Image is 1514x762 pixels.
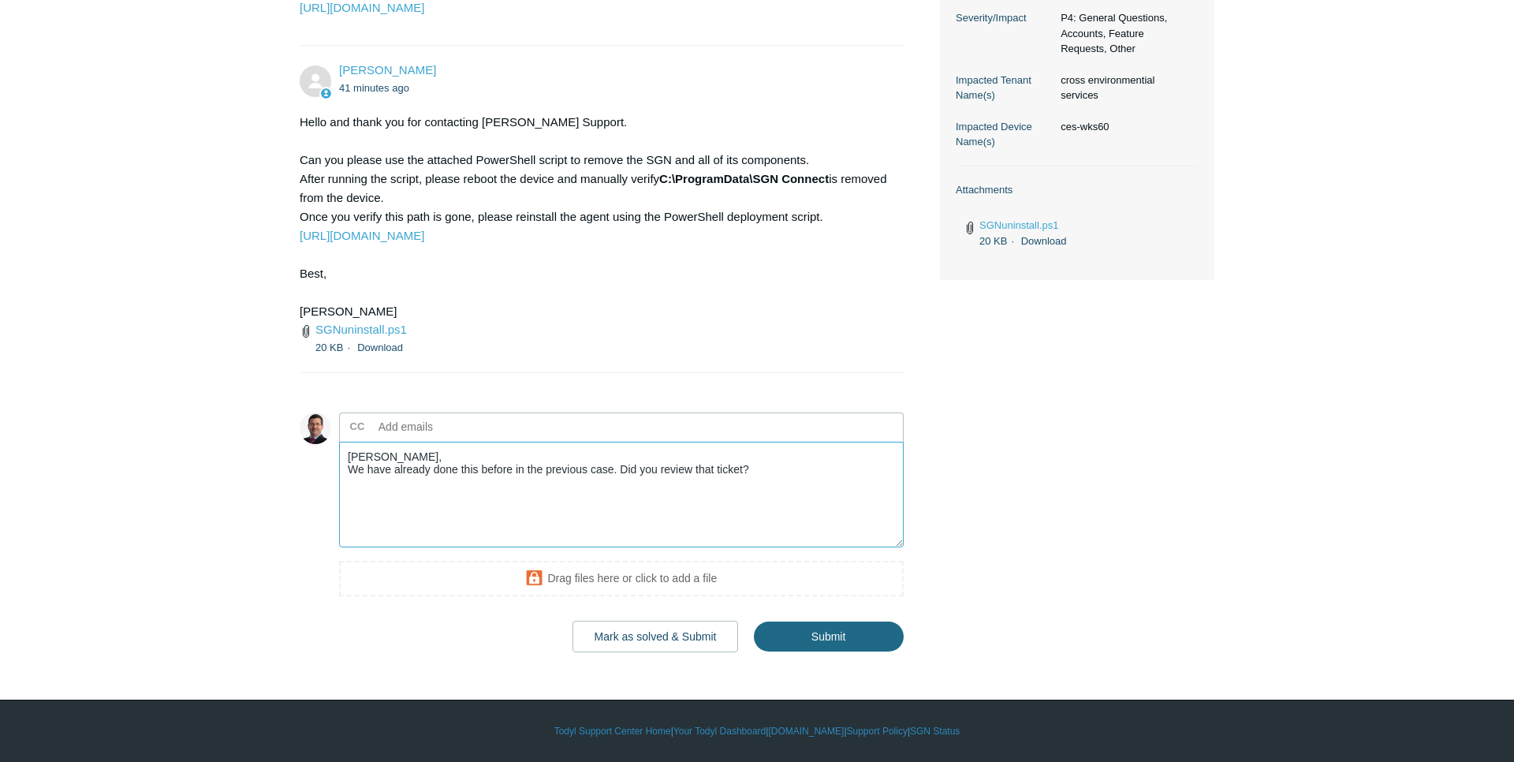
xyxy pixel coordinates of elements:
[339,82,409,94] time: 08/20/2025, 12:17
[754,622,904,652] input: Submit
[768,724,844,738] a: [DOMAIN_NAME]
[300,113,888,321] div: Hello and thank you for contacting [PERSON_NAME] Support. Can you please use the attached PowerSh...
[1021,235,1067,247] a: Download
[572,621,739,652] button: Mark as solved & Submit
[1053,10,1199,57] dd: P4: General Questions, Accounts, Feature Requests, Other
[910,724,960,738] a: SGN Status
[300,724,1214,738] div: | | | |
[357,342,403,353] a: Download
[554,724,671,738] a: Todyl Support Center Home
[339,63,436,77] a: [PERSON_NAME]
[956,182,1199,198] dt: Attachments
[339,63,436,77] span: Kris Haire
[315,323,407,336] a: SGNuninstall.ps1
[659,172,829,185] strong: C:\ProgramData\SGN Connect
[1053,119,1199,135] dd: ces-wks60
[339,442,904,548] textarea: Add your reply
[979,235,1018,247] span: 20 KB
[956,73,1053,103] dt: Impacted Tenant Name(s)
[300,229,424,242] a: [URL][DOMAIN_NAME]
[956,119,1053,150] dt: Impacted Device Name(s)
[315,342,354,353] span: 20 KB
[956,10,1053,26] dt: Severity/Impact
[1053,73,1199,103] dd: cross environmential services
[372,415,542,439] input: Add emails
[350,415,365,439] label: CC
[847,724,908,738] a: Support Policy
[673,724,766,738] a: Your Todyl Dashboard
[979,219,1058,231] a: SGNuninstall.ps1
[300,1,424,14] a: [URL][DOMAIN_NAME]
